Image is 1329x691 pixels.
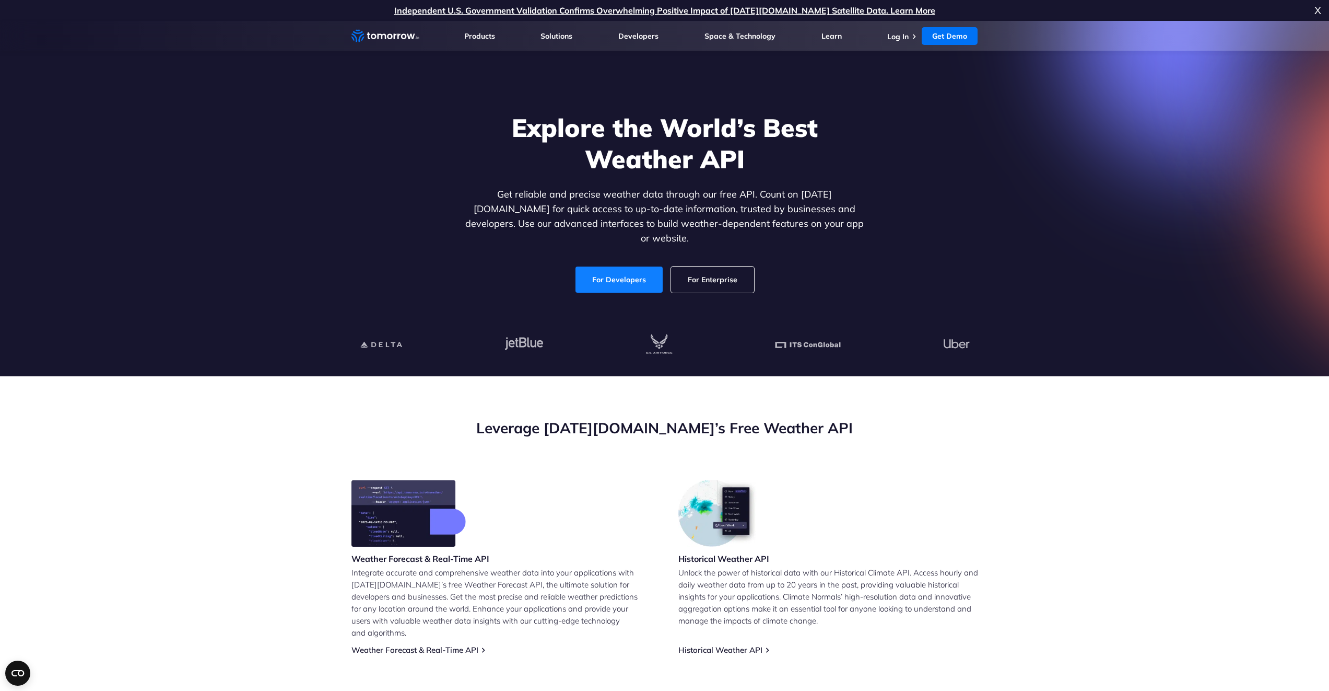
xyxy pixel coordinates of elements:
p: Get reliable and precise weather data through our free API. Count on [DATE][DOMAIN_NAME] for quic... [463,187,866,246]
h3: Historical Weather API [678,553,769,565]
a: Historical Weather API [678,645,762,655]
a: Learn [821,31,842,41]
h1: Explore the World’s Best Weather API [463,112,866,175]
button: Open CMP widget [5,661,30,686]
a: Products [464,31,495,41]
h3: Weather Forecast & Real-Time API [351,553,489,565]
a: Developers [618,31,658,41]
h2: Leverage [DATE][DOMAIN_NAME]’s Free Weather API [351,418,978,438]
a: Space & Technology [704,31,775,41]
a: Home link [351,28,419,44]
a: For Developers [575,267,663,293]
a: Independent U.S. Government Validation Confirms Overwhelming Positive Impact of [DATE][DOMAIN_NAM... [394,5,935,16]
a: Weather Forecast & Real-Time API [351,645,478,655]
a: Get Demo [922,27,978,45]
a: For Enterprise [671,267,754,293]
a: Solutions [540,31,572,41]
p: Unlock the power of historical data with our Historical Climate API. Access hourly and daily weat... [678,567,978,627]
p: Integrate accurate and comprehensive weather data into your applications with [DATE][DOMAIN_NAME]... [351,567,651,639]
a: Log In [887,32,909,41]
